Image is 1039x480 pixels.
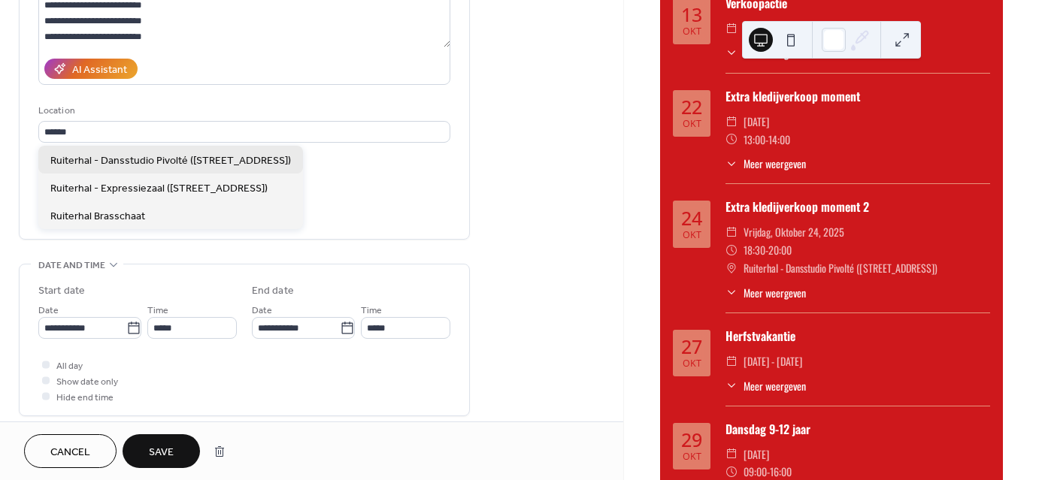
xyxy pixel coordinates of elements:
[56,390,114,406] span: Hide end time
[681,337,702,356] div: 27
[725,378,738,394] div: ​
[744,223,844,241] span: vrijdag, oktober 24, 2025
[725,445,738,463] div: ​
[725,45,806,61] button: ​Meer weergeven
[725,223,738,241] div: ​
[252,303,272,318] span: Date
[725,378,806,394] button: ​Meer weergeven
[38,258,105,273] span: Date and time
[725,420,990,438] div: Dansdag 9-12 jaar
[725,259,738,277] div: ​
[725,352,738,370] div: ​
[725,113,738,131] div: ​
[744,113,769,131] span: [DATE]
[765,131,768,149] span: -
[50,208,145,224] span: Ruiterhal Brasschaat
[744,445,769,463] span: [DATE]
[744,20,802,38] span: [DATE] - [DATE]
[681,430,702,449] div: 29
[44,59,138,79] button: AI Assistant
[252,283,294,299] div: End date
[744,259,938,277] span: Ruiterhal - Dansstudio Pivolté ([STREET_ADDRESS])
[725,87,990,105] div: Extra kledijverkoop moment
[681,5,702,24] div: 13
[725,20,738,38] div: ​
[768,131,790,149] span: 14:00
[24,434,117,468] button: Cancel
[725,198,990,216] div: Extra kledijverkoop moment 2
[149,445,174,460] span: Save
[725,131,738,149] div: ​
[744,285,806,300] span: Meer weergeven
[56,374,118,390] span: Show date only
[725,327,990,345] div: Herfstvakantie
[744,131,765,149] span: 13:00
[361,303,382,318] span: Time
[725,285,806,300] button: ​Meer weergeven
[725,285,738,300] div: ​
[38,303,59,318] span: Date
[683,119,701,129] div: okt
[765,241,768,259] span: -
[681,209,702,228] div: 24
[768,241,792,259] span: 20:00
[725,241,738,259] div: ​
[147,303,168,318] span: Time
[50,152,291,168] span: Ruiterhal - Dansstudio Pivolté ([STREET_ADDRESS])
[725,155,738,171] div: ​
[725,45,738,61] div: ​
[683,231,701,240] div: okt
[38,103,447,119] div: Location
[56,358,83,374] span: All day
[50,445,90,460] span: Cancel
[50,180,268,196] span: Ruiterhal - Expressiezaal ([STREET_ADDRESS])
[744,378,806,394] span: Meer weergeven
[744,155,806,171] span: Meer weergeven
[725,155,806,171] button: ​Meer weergeven
[72,62,127,78] div: AI Assistant
[683,359,701,369] div: okt
[681,98,702,116] div: 22
[38,283,85,299] div: Start date
[123,434,200,468] button: Save
[683,27,701,37] div: okt
[744,352,802,370] span: [DATE] - [DATE]
[683,452,701,462] div: okt
[744,241,765,259] span: 18:30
